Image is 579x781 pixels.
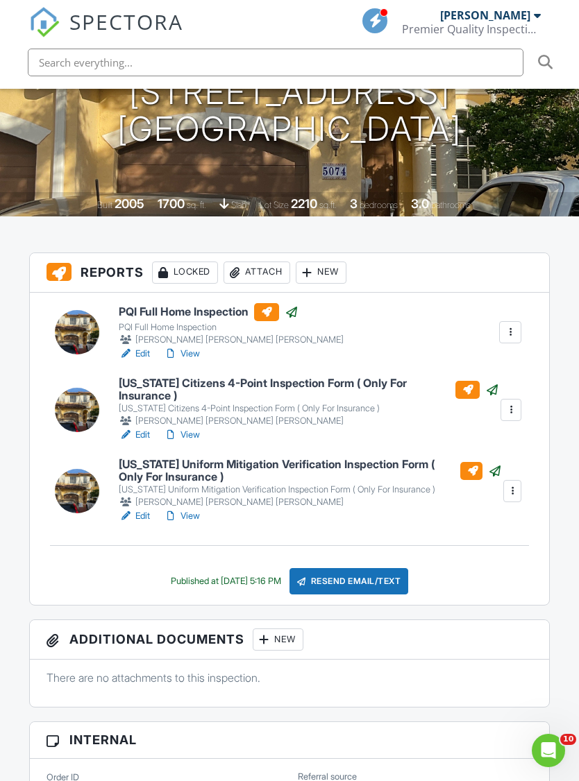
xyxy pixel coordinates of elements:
div: [PERSON_NAME] [PERSON_NAME] [PERSON_NAME] [119,495,502,509]
a: View [164,347,200,361]
div: [US_STATE] Uniform Mitigation Verification Inspection Form ( Only For Insurance ) [119,484,502,495]
a: [US_STATE] Citizens 4-Point Inspection Form ( Only For Insurance ) [US_STATE] Citizens 4-Point In... [119,377,498,428]
span: sq.ft. [319,200,337,210]
h3: Internal [30,722,550,758]
a: Edit [119,347,150,361]
p: There are no attachments to this inspection. [47,670,533,685]
h6: [US_STATE] Uniform Mitigation Verification Inspection Form ( Only For Insurance ) [119,458,502,483]
div: [US_STATE] Citizens 4-Point Inspection Form ( Only For Insurance ) [119,403,498,414]
div: Published at [DATE] 5:16 PM [171,576,281,587]
div: 3 [350,196,358,211]
div: Resend Email/Text [289,568,409,594]
div: New [253,628,303,651]
div: [PERSON_NAME] [PERSON_NAME] [PERSON_NAME] [119,414,498,428]
div: New [296,261,346,284]
a: PQI Full Home Inspection PQI Full Home Inspection [PERSON_NAME] [PERSON_NAME] [PERSON_NAME] [119,303,344,347]
iframe: Intercom live chat [532,734,565,767]
div: Attach [224,261,290,284]
span: Built [97,200,112,210]
div: 3.0 [411,196,429,211]
a: SPECTORA [29,19,183,48]
h3: Reports [30,253,550,293]
h6: PQI Full Home Inspection [119,303,344,321]
div: 1700 [158,196,185,211]
span: slab [231,200,246,210]
div: 2005 [115,196,144,211]
img: The Best Home Inspection Software - Spectora [29,7,60,37]
h6: [US_STATE] Citizens 4-Point Inspection Form ( Only For Insurance ) [119,377,498,402]
input: Search everything... [28,49,523,76]
h3: Additional Documents [30,620,550,660]
a: View [164,428,200,442]
span: bathrooms [431,200,471,210]
div: Locked [152,261,218,284]
div: [PERSON_NAME] [440,8,530,22]
a: Edit [119,428,150,442]
span: bedrooms [360,200,398,210]
a: [US_STATE] Uniform Mitigation Verification Inspection Form ( Only For Insurance ) [US_STATE] Unif... [119,458,502,509]
span: SPECTORA [69,7,183,36]
span: sq. ft. [187,200,206,210]
div: PQI Full Home Inspection [119,322,344,333]
div: 2210 [291,196,317,211]
span: 10 [560,734,576,745]
div: [PERSON_NAME] [PERSON_NAME] [PERSON_NAME] [119,333,344,347]
span: Lot Size [260,200,289,210]
a: Edit [119,509,150,523]
a: View [164,509,200,523]
h1: [STREET_ADDRESS] [GEOGRAPHIC_DATA] [117,74,462,148]
div: Premier Quality Inspections [402,22,541,36]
